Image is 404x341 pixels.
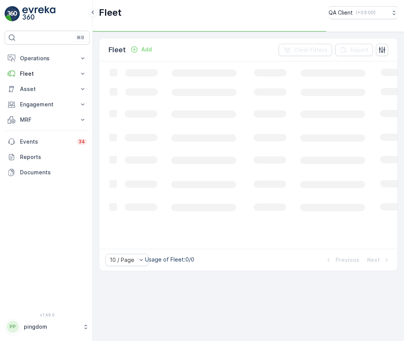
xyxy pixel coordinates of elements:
[109,45,126,55] p: Fleet
[5,149,90,165] a: Reports
[20,70,74,78] p: Fleet
[24,323,79,331] p: pingdom
[5,313,90,317] span: v 1.49.0
[20,153,87,161] p: Reports
[329,6,398,19] button: QA Client(+03:00)
[336,256,359,264] p: Previous
[5,319,90,335] button: PPpingdom
[20,101,74,108] p: Engagement
[5,165,90,180] a: Documents
[20,55,74,62] p: Operations
[356,10,376,16] p: ( +03:00 )
[5,134,90,149] a: Events34
[99,7,122,19] p: Fleet
[279,44,332,56] button: Clear Filters
[22,6,55,22] img: logo_light-DOdMpM7g.png
[7,321,19,333] div: PP
[127,45,155,54] button: Add
[77,35,84,41] p: ⌘B
[5,6,20,22] img: logo
[78,139,85,145] p: 34
[335,44,373,56] button: Export
[5,97,90,112] button: Engagement
[324,255,360,265] button: Previous
[367,256,380,264] p: Next
[5,112,90,127] button: MRF
[329,9,353,17] p: QA Client
[5,51,90,66] button: Operations
[20,138,72,146] p: Events
[20,85,74,93] p: Asset
[5,81,90,97] button: Asset
[5,66,90,81] button: Fleet
[20,169,87,176] p: Documents
[141,46,152,53] p: Add
[20,116,74,124] p: MRF
[294,46,327,54] p: Clear Filters
[366,255,391,265] button: Next
[145,256,194,263] p: Usage of Fleet : 0/0
[351,46,368,54] p: Export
